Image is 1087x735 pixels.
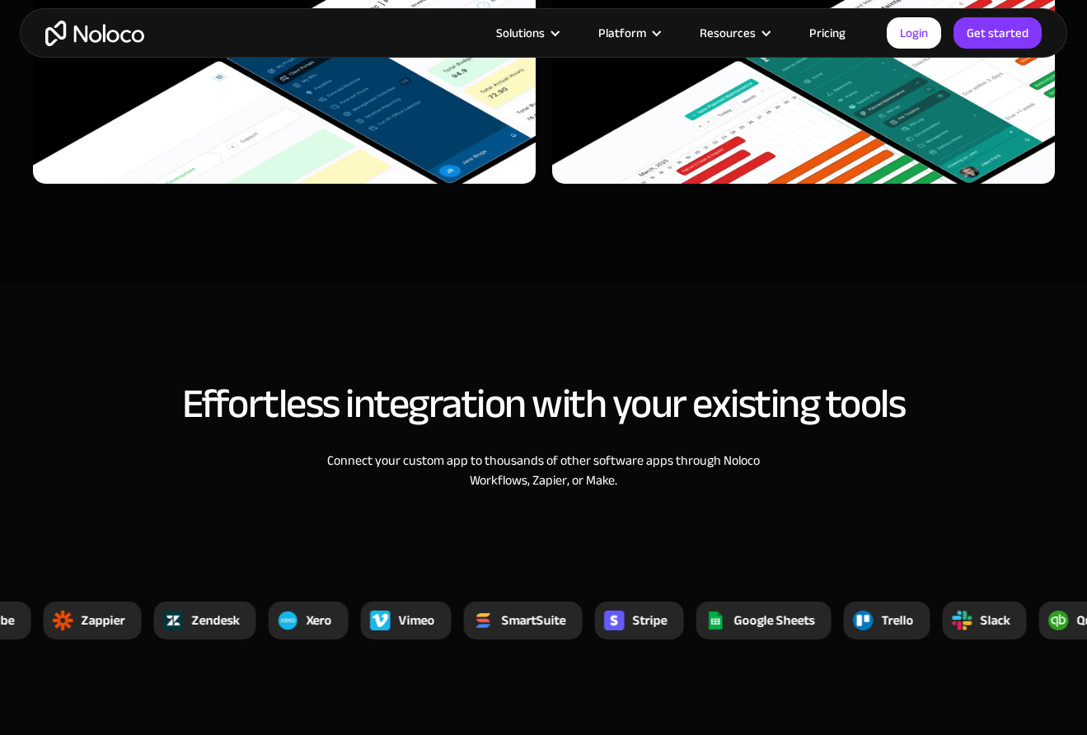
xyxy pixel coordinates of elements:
div: Vimeo [399,611,435,630]
h2: Effortless integration with your existing tools [33,382,1055,426]
div: Platform [598,22,646,44]
div: Trello [882,611,914,630]
div: Zappier [82,611,125,630]
div: SmartSuite [502,611,566,630]
a: Get started [953,17,1042,49]
div: Resources [700,22,756,44]
div: Zendesk [192,611,240,630]
div: Stripe [633,611,668,630]
div: Xero [307,611,332,630]
div: Google Sheets [734,611,815,630]
div: Slack [981,611,1010,630]
div: Resources [679,22,789,44]
div: Platform [578,22,679,44]
a: Login [887,17,941,49]
div: Solutions [496,22,545,44]
a: home [45,21,144,46]
div: Solutions [476,22,578,44]
a: Pricing [789,22,866,44]
div: Connect your custom app to thousands of other software apps through Noloco Workflows, Zapier, or ... [326,451,762,490]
